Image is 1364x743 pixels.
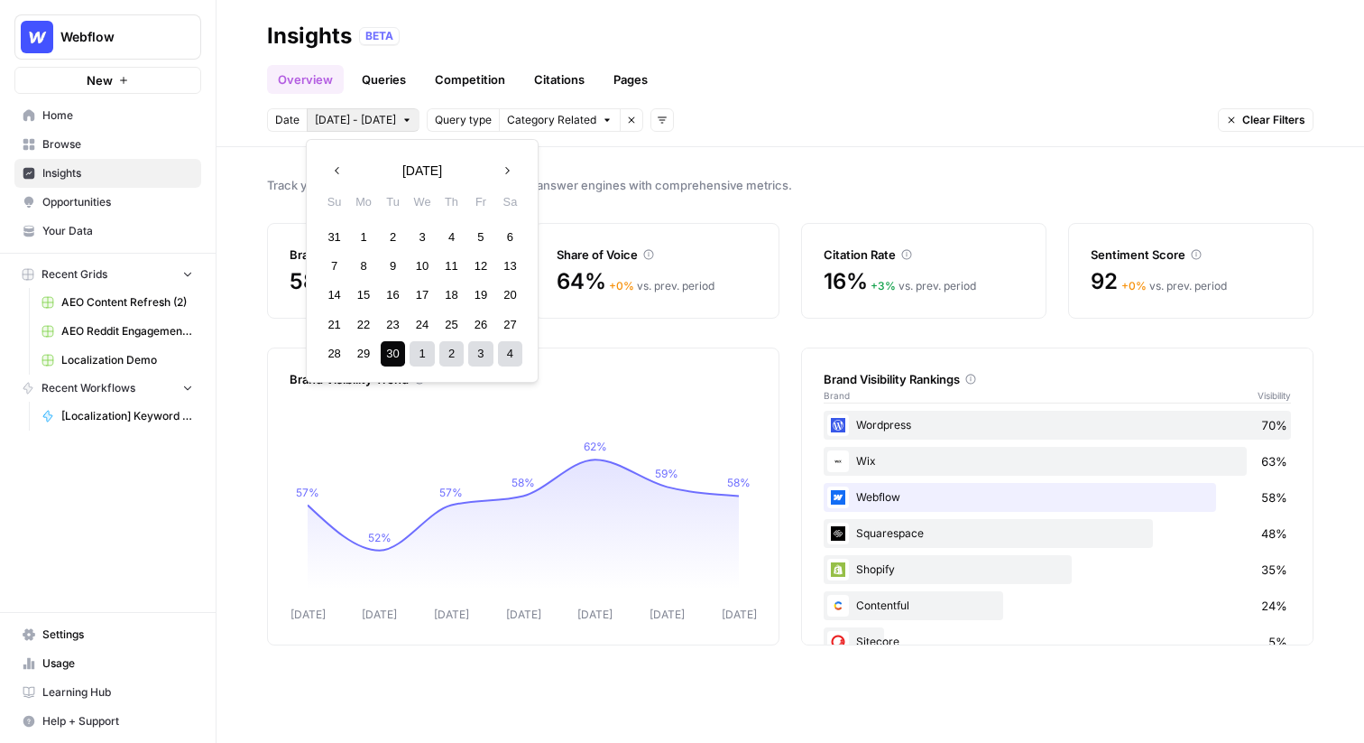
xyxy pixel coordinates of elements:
div: month 2025-09 [319,222,524,368]
a: Competition [424,65,516,94]
a: [Localization] Keyword to Brief [33,402,201,431]
span: Recent Workflows [41,380,135,396]
tspan: 62% [584,440,607,453]
span: New [87,71,113,89]
a: Learning Hub [14,678,201,707]
button: New [14,67,201,94]
div: Contentful [824,591,1291,620]
div: vs. prev. period [1121,278,1227,294]
button: Recent Workflows [14,375,201,402]
button: Workspace: Webflow [14,14,201,60]
span: AEO Content Refresh (2) [61,294,193,311]
span: Usage [42,655,193,672]
div: Choose Thursday, October 2nd, 2025 [439,341,464,366]
a: Queries [351,65,417,94]
div: Choose Saturday, September 20th, 2025 [498,283,522,307]
a: Home [14,101,201,130]
tspan: 57% [296,486,319,499]
span: Opportunities [42,194,193,210]
div: Squarespace [824,519,1291,548]
div: Choose Saturday, September 27th, 2025 [498,312,522,337]
div: Choose Monday, September 22nd, 2025 [352,312,376,337]
button: Category Related [499,108,621,132]
img: onsbemoa9sjln5gpq3z6gl4wfdvr [827,523,849,544]
div: Th [439,190,464,214]
a: Insights [14,159,201,188]
span: Date [275,112,300,128]
a: Settings [14,620,201,649]
tspan: [DATE] [290,608,326,621]
span: Insights [42,165,193,181]
div: Choose Wednesday, September 3rd, 2025 [410,225,434,249]
div: Wix [824,447,1291,476]
span: 70% [1261,416,1287,434]
div: Brand Visibility Rankings [824,370,1291,388]
div: Choose Thursday, September 18th, 2025 [439,283,464,307]
span: Settings [42,627,193,643]
div: Brand Visibility Trend [290,370,757,388]
div: Choose Sunday, September 14th, 2025 [322,283,346,307]
img: i4x52ilb2nzb0yhdjpwfqj6p8htt [827,450,849,472]
span: Brand [824,388,850,403]
div: Brand Visibility [290,246,490,264]
div: Citation Rate [824,246,1024,264]
span: + 3 % [871,279,896,293]
div: Choose Wednesday, September 10th, 2025 [410,254,434,278]
div: Choose Friday, September 19th, 2025 [468,283,493,307]
div: Choose Tuesday, September 30th, 2025 [381,341,405,366]
img: nkwbr8leobsn7sltvelb09papgu0 [827,631,849,653]
div: Choose Monday, September 8th, 2025 [352,254,376,278]
span: [Localization] Keyword to Brief [61,408,193,424]
button: Recent Grids [14,261,201,288]
tspan: 57% [439,486,463,499]
tspan: [DATE] [434,608,469,621]
div: Choose Sunday, September 28th, 2025 [322,341,346,366]
span: Track your brand's visibility performance across answer engines with comprehensive metrics. [267,176,1313,194]
div: Choose Tuesday, September 2nd, 2025 [381,225,405,249]
img: 22xsrp1vvxnaoilgdb3s3rw3scik [827,414,849,436]
span: + 0 % [609,279,634,293]
tspan: [DATE] [577,608,613,621]
span: 5% [1268,633,1287,651]
tspan: 52% [368,531,392,544]
div: Sitecore [824,627,1291,656]
tspan: 58% [511,476,535,489]
div: Sa [498,190,522,214]
span: [DATE] - [DATE] [315,112,396,128]
span: 48% [1261,525,1287,543]
img: a1pu3e9a4sjoov2n4mw66knzy8l8 [827,487,849,508]
div: Choose Sunday, September 21st, 2025 [322,312,346,337]
div: Choose Friday, September 5th, 2025 [468,225,493,249]
span: 58% [290,267,337,296]
span: Webflow [60,28,170,46]
div: Shopify [824,555,1291,584]
span: 58% [1261,488,1287,506]
span: Browse [42,136,193,153]
div: We [410,190,434,214]
span: 16% [824,267,867,296]
img: 2ud796hvc3gw7qwjscn75txc5abr [827,595,849,617]
a: Localization Demo [33,346,201,375]
div: Choose Saturday, September 13th, 2025 [498,254,522,278]
a: Citations [523,65,595,94]
div: Choose Thursday, September 4th, 2025 [439,225,464,249]
div: Choose Sunday, August 31st, 2025 [322,225,346,249]
span: 64% [557,267,605,296]
div: Choose Saturday, September 6th, 2025 [498,225,522,249]
div: Choose Thursday, September 11th, 2025 [439,254,464,278]
span: AEO Reddit Engagement (6) [61,323,193,339]
tspan: 59% [655,467,678,480]
div: Choose Saturday, October 4th, 2025 [498,341,522,366]
div: Fr [468,190,493,214]
a: Your Data [14,217,201,246]
span: 63% [1261,452,1287,470]
a: AEO Content Refresh (2) [33,288,201,317]
div: Choose Friday, September 12th, 2025 [468,254,493,278]
a: Opportunities [14,188,201,217]
div: Choose Tuesday, September 9th, 2025 [381,254,405,278]
tspan: [DATE] [506,608,541,621]
div: [DATE] - [DATE] [306,139,539,383]
div: Mo [352,190,376,214]
span: Visibility [1258,388,1291,403]
a: Pages [603,65,659,94]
